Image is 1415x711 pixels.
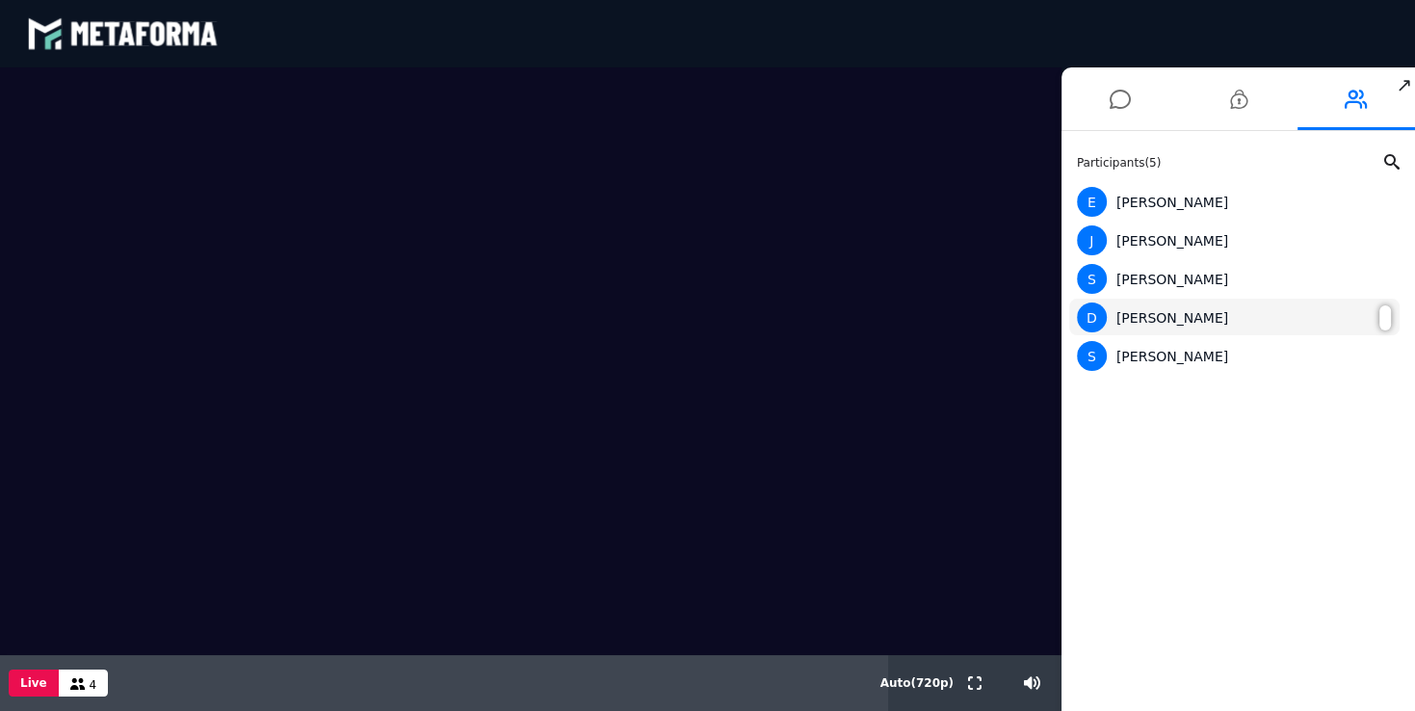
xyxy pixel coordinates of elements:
div: [PERSON_NAME] [1077,303,1392,332]
span: E [1077,187,1107,217]
button: Live [9,670,59,697]
div: [PERSON_NAME] [1077,225,1392,255]
div: [PERSON_NAME] [1077,187,1392,217]
span: Participants ( 5 ) [1077,156,1162,170]
div: [PERSON_NAME] [1077,264,1392,294]
span: Auto ( 720 p) [880,676,954,690]
span: 4 [90,678,97,692]
span: S [1077,341,1107,371]
span: S [1077,264,1107,294]
span: ↗ [1393,67,1415,102]
button: Auto(720p) [877,655,957,711]
span: D [1077,303,1107,332]
span: J [1077,225,1107,255]
div: [PERSON_NAME] [1077,341,1392,371]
